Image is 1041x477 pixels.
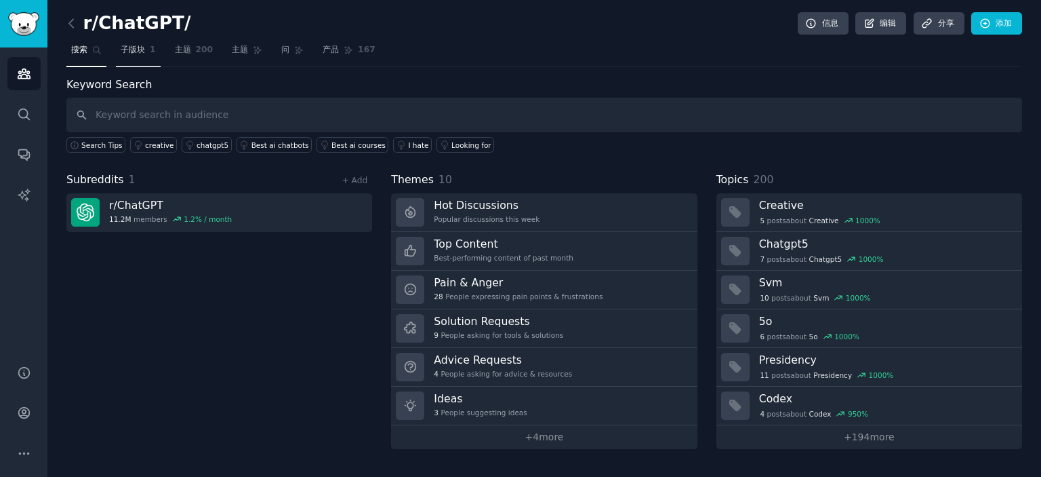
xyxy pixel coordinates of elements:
div: I hate [408,140,428,150]
h3: Solution Requests [434,314,563,328]
font: r/ChatGPT/ [83,13,191,33]
div: 1.2 % / month [184,214,232,224]
a: 主题 [227,39,267,67]
span: Chatgpt5 [809,254,842,264]
div: post s about [759,292,872,304]
a: 编辑 [855,12,906,35]
a: Ideas3People suggesting ideas [391,387,697,425]
div: post s about [759,214,882,227]
a: + Add [342,176,367,185]
div: People asking for advice & resources [434,369,572,379]
span: Search Tips [81,140,123,150]
span: Codex [809,409,832,419]
font: 主题 [232,45,248,54]
div: post s about [759,369,895,381]
span: Presidency [813,370,852,380]
a: Best ai courses [317,137,388,153]
div: post s about [759,330,861,343]
span: 11.2M [109,214,131,224]
font: 问 [281,45,289,54]
a: Svm10postsaboutSvm1000% [716,271,1022,309]
h3: Codex [759,392,1013,406]
label: Keyword Search [66,78,152,91]
span: 6 [760,332,764,341]
a: Advice Requests4People asking for advice & resources [391,348,697,387]
a: Presidency11postsaboutPresidency1000% [716,348,1022,387]
a: 搜索 [66,39,106,67]
span: Subreddits [66,172,124,189]
span: 5o [809,332,818,341]
a: chatgpt5 [182,137,232,153]
div: Best ai chatbots [251,140,309,150]
div: 1000 % [855,216,880,225]
font: 子版块 [121,45,145,54]
div: Best ai courses [331,140,386,150]
span: 7 [760,254,764,264]
a: +194more [716,425,1022,449]
font: 1 [150,45,156,54]
a: Pain & Anger28People expressing pain points & frustrations [391,271,697,309]
a: Best ai chatbots [237,137,312,153]
input: Keyword search in audience [66,98,1022,132]
font: 信息 [822,18,838,28]
div: Best-performing content of past month [434,253,573,263]
div: 1000 % [834,332,859,341]
a: creative [130,137,177,153]
h3: Top Content [434,237,573,251]
span: Topics [716,172,749,189]
div: Looking for [451,140,491,150]
a: 分享 [914,12,964,35]
h3: Advice Requests [434,353,572,367]
span: Themes [391,172,434,189]
a: 问 [277,39,308,67]
div: 1000 % [846,293,871,303]
span: 10 [760,293,769,303]
a: Codex4postsaboutCodex950% [716,387,1022,425]
div: People expressing pain points & frustrations [434,292,603,301]
div: People asking for tools & solutions [434,330,563,340]
img: GummySearch 徽标 [8,12,39,36]
h3: Ideas [434,392,527,406]
h3: Svm [759,275,1013,290]
div: members [109,214,232,224]
div: 1000 % [869,370,894,380]
font: 200 [196,45,213,54]
h3: 5o [759,314,1013,328]
a: 信息 [798,12,849,35]
span: 4 [760,409,764,419]
h3: Pain & Anger [434,275,603,290]
h3: Chatgpt5 [759,237,1013,251]
span: Creative [809,216,839,225]
h3: Creative [759,198,1013,212]
a: Chatgpt57postsaboutChatgpt51000% [716,232,1022,271]
a: I hate [393,137,432,153]
div: chatgpt5 [197,140,228,150]
span: 5 [760,216,764,225]
span: 9 [434,330,438,340]
a: Top ContentBest-performing content of past month [391,232,697,271]
span: 10 [438,173,452,186]
font: 搜索 [71,45,87,54]
div: 950 % [848,409,868,419]
a: Hot DiscussionsPopular discussions this week [391,193,697,232]
div: post s about [759,253,885,265]
span: 200 [753,173,773,186]
span: 11 [760,370,769,380]
div: creative [145,140,173,150]
div: post s about [759,408,870,420]
span: Svm [813,293,829,303]
a: 子版块1 [116,39,161,67]
font: 产品 [323,45,339,54]
a: 5o6postsabout5o1000% [716,309,1022,348]
a: +4more [391,425,697,449]
span: 28 [434,292,443,301]
font: 分享 [938,18,954,28]
font: 167 [358,45,375,54]
a: Solution Requests9People asking for tools & solutions [391,309,697,348]
a: Looking for [436,137,494,153]
a: 产品167 [318,39,380,67]
a: 主题200 [170,39,218,67]
div: People suggesting ideas [434,408,527,417]
span: 1 [129,173,136,186]
font: 主题 [175,45,191,54]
